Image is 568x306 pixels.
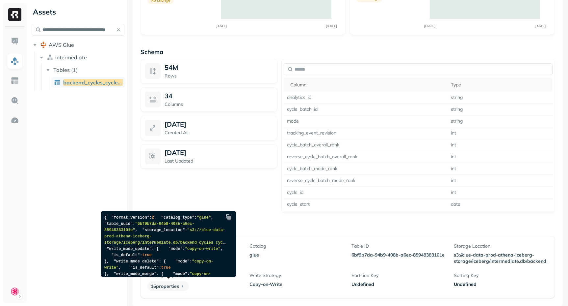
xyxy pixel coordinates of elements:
[142,253,152,258] span: true
[161,265,171,270] span: true
[49,42,74,48] span: AWS Glue
[448,104,553,115] td: string
[152,215,154,220] span: 2
[32,40,124,50] button: AWS Glue
[448,127,553,139] td: int
[114,259,159,264] span: "write_mode_delete"
[135,228,138,232] span: ,
[351,252,446,258] p: 6bf9b7da-94b9-408b-a6ec-85948383101e
[47,54,53,61] img: namespace
[351,272,446,279] p: Partition Key
[173,272,187,276] span: "mode"
[454,272,548,279] p: Sorting Key
[130,265,159,270] span: "is_default"
[104,215,107,220] span: {
[165,120,186,128] p: [DATE]
[183,247,185,251] span: :
[190,259,192,264] span: :
[284,92,448,104] td: analytics_id
[448,115,553,127] td: string
[165,158,273,164] p: Last Updated
[165,130,273,136] p: Created At
[325,24,337,28] tspan: [DATE]
[141,225,555,233] p: Table Properties
[284,151,448,163] td: reverse_cycle_batch_overall_rank
[284,199,448,210] td: cycle_start
[454,243,548,249] p: Storage Location
[10,287,19,296] img: Clue
[211,215,213,220] span: ,
[11,57,19,65] img: Assets
[112,215,149,220] span: "format_version"
[140,253,142,258] span: :
[220,247,223,251] span: ,
[55,54,87,61] span: intermediate
[215,24,227,28] tspan: [DATE]
[104,222,194,232] span: "6bf9b7da-94b9-408b-a6ec-85948383101e"
[284,175,448,187] td: reverse_cycle_batch_mode_rank
[534,24,546,28] tspan: [DATE]
[454,281,548,288] div: Undefined
[11,76,19,85] img: Asset Explorer
[53,67,70,73] span: Tables
[249,243,344,249] p: Catalog
[165,73,273,79] p: Rows
[159,265,161,270] span: :
[249,252,344,258] p: glue
[112,253,140,258] span: "is_default"
[11,96,19,105] img: Query Explorer
[185,247,220,251] span: "copy-on-write"
[284,139,448,151] td: cycle_batch_overall_rank
[40,42,47,48] img: root
[284,163,448,175] td: cycle_batch_mode_rank
[448,199,553,210] td: date
[114,272,157,276] span: "write_mode_merge"
[454,252,548,264] p: s3://clue-data-prod-athena-iceberg-storage/iceberg/intermediate.db/backend_cycles_cycle_log_temp_...
[249,272,344,279] p: Write Strategy
[165,92,172,100] p: 34
[107,247,152,251] span: "write_mode_update"
[290,81,444,89] div: Column
[168,247,182,251] span: "mode"
[448,187,553,199] td: int
[149,215,152,220] span: :
[63,79,172,86] span: backend_cycles_cycle_log_temp_20250709
[156,272,164,276] span: : {
[225,214,232,220] img: Copy
[8,8,21,21] img: Ryft
[448,139,553,151] td: int
[424,24,436,28] tspan: [DATE]
[147,281,189,291] p: 16 properties
[142,228,185,232] span: "storage_location"
[194,215,197,220] span: :
[133,222,135,226] span: :
[118,265,121,270] span: ,
[448,151,553,163] td: int
[451,81,549,89] div: Type
[104,222,133,226] span: "table_uuid"
[197,215,211,220] span: "glue"
[165,63,178,72] span: 54M
[104,272,109,276] span: },
[351,281,446,288] div: Undefined
[104,259,109,264] span: },
[249,281,344,288] p: Copy-on-Write
[32,7,124,17] div: Assets
[154,215,156,220] span: ,
[141,48,555,56] p: Schema
[284,127,448,139] td: tracking_event_revision
[11,37,19,46] img: Dashboard
[71,67,78,73] p: ( 1 )
[165,101,273,107] p: Columns
[175,259,190,264] span: "mode"
[284,187,448,199] td: cycle_id
[185,228,187,232] span: :
[351,243,446,249] p: Table ID
[104,228,272,245] span: "s3://clue-data-prod-athena-iceberg-storage/iceberg/intermediate.db/backend_cycles_cycle_log_temp...
[187,272,190,276] span: :
[448,175,553,187] td: int
[165,148,186,157] p: [DATE]
[448,92,553,104] td: string
[161,215,194,220] span: "catalog_type"
[51,77,125,88] a: backend_cycles_cycle_log_temp_20250709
